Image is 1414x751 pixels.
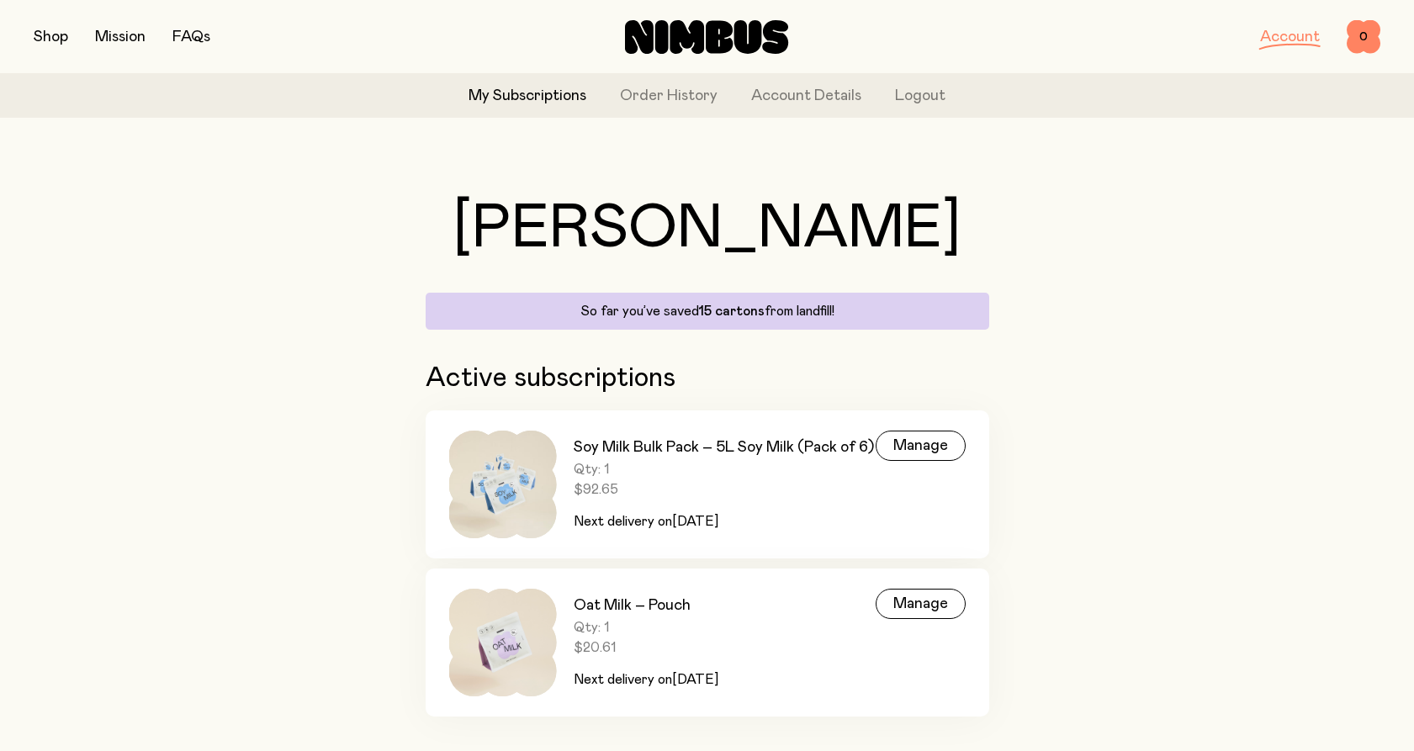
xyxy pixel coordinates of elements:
p: So far you’ve saved from landfill! [436,303,979,320]
span: Qty: 1 [574,461,874,478]
a: FAQs [172,29,210,45]
a: Mission [95,29,146,45]
a: Soy Milk Bulk Pack – 5L Soy Milk (Pack of 6)Qty: 1$92.65Next delivery on[DATE]Manage [426,410,989,558]
a: My Subscriptions [469,85,586,108]
span: 15 cartons [699,304,765,318]
h1: [PERSON_NAME] [426,198,989,259]
div: Manage [876,431,966,461]
h2: Active subscriptions [426,363,989,394]
span: $92.65 [574,481,874,498]
button: 0 [1347,20,1380,54]
button: Logout [895,85,945,108]
a: Order History [620,85,718,108]
span: $20.61 [574,639,718,656]
a: Account [1260,29,1320,45]
p: Next delivery on [574,669,718,690]
h3: Oat Milk – Pouch [574,595,718,616]
div: Manage [876,589,966,619]
span: [DATE] [672,673,718,686]
span: Qty: 1 [574,619,718,636]
a: Oat Milk – PouchQty: 1$20.61Next delivery on[DATE]Manage [426,569,989,717]
a: Account Details [751,85,861,108]
p: Next delivery on [574,511,874,532]
span: [DATE] [672,515,718,528]
h3: Soy Milk Bulk Pack – 5L Soy Milk (Pack of 6) [574,437,874,457]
